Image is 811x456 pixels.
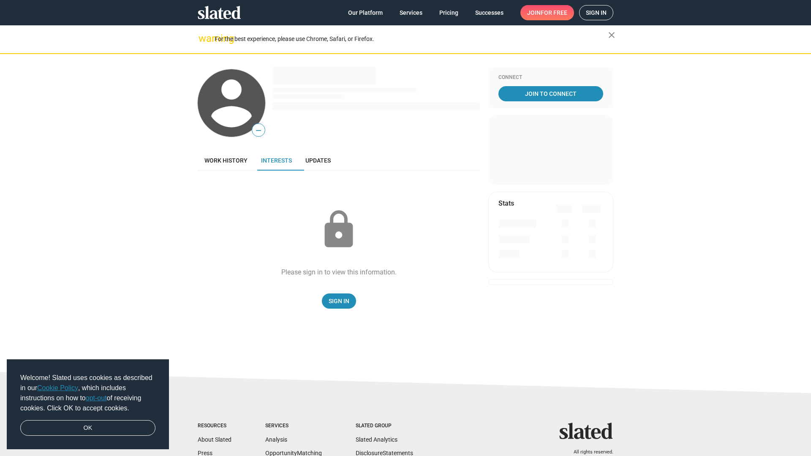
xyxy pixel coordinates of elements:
span: Sign in [586,5,607,20]
span: Pricing [439,5,458,20]
div: Resources [198,423,231,429]
span: Welcome! Slated uses cookies as described in our , which includes instructions on how to of recei... [20,373,155,413]
div: Slated Group [356,423,413,429]
a: Joinfor free [520,5,574,20]
mat-icon: lock [318,209,360,251]
div: Please sign in to view this information. [281,268,397,277]
span: Services [400,5,422,20]
a: Join To Connect [498,86,603,101]
a: opt-out [86,394,107,402]
span: Sign In [329,293,349,309]
mat-icon: warning [199,33,209,43]
a: About Slated [198,436,231,443]
a: Our Platform [341,5,389,20]
span: for free [541,5,567,20]
a: Analysis [265,436,287,443]
a: Pricing [433,5,465,20]
span: Successes [475,5,503,20]
a: Sign In [322,293,356,309]
a: Successes [468,5,510,20]
span: Our Platform [348,5,383,20]
a: Sign in [579,5,613,20]
a: Work history [198,150,254,171]
span: Work history [204,157,248,164]
div: Services [265,423,322,429]
mat-card-title: Stats [498,199,514,208]
a: Slated Analytics [356,436,397,443]
span: Updates [305,157,331,164]
a: Updates [299,150,337,171]
div: For the best experience, please use Chrome, Safari, or Firefox. [215,33,608,45]
div: cookieconsent [7,359,169,450]
span: — [252,125,265,136]
span: Join To Connect [500,86,601,101]
div: Connect [498,74,603,81]
mat-icon: close [607,30,617,40]
a: dismiss cookie message [20,420,155,436]
span: Interests [261,157,292,164]
a: Services [393,5,429,20]
span: Join [527,5,567,20]
a: Interests [254,150,299,171]
a: Cookie Policy [37,384,78,391]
